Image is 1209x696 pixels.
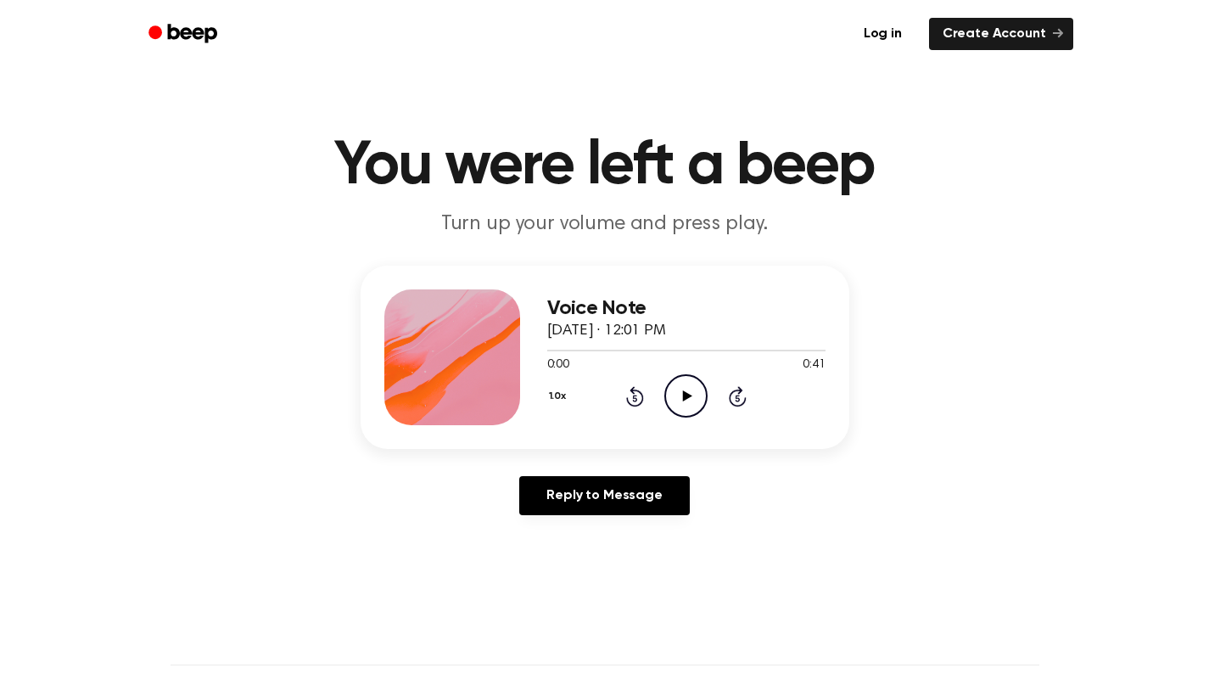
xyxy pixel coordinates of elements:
button: 1.0x [547,382,573,411]
a: Log in [847,14,919,53]
span: [DATE] · 12:01 PM [547,323,666,339]
a: Create Account [929,18,1073,50]
p: Turn up your volume and press play. [279,210,931,239]
h3: Voice Note [547,297,826,320]
a: Beep [137,18,232,51]
a: Reply to Message [519,476,689,515]
span: 0:41 [803,356,825,374]
span: 0:00 [547,356,569,374]
h1: You were left a beep [171,136,1039,197]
